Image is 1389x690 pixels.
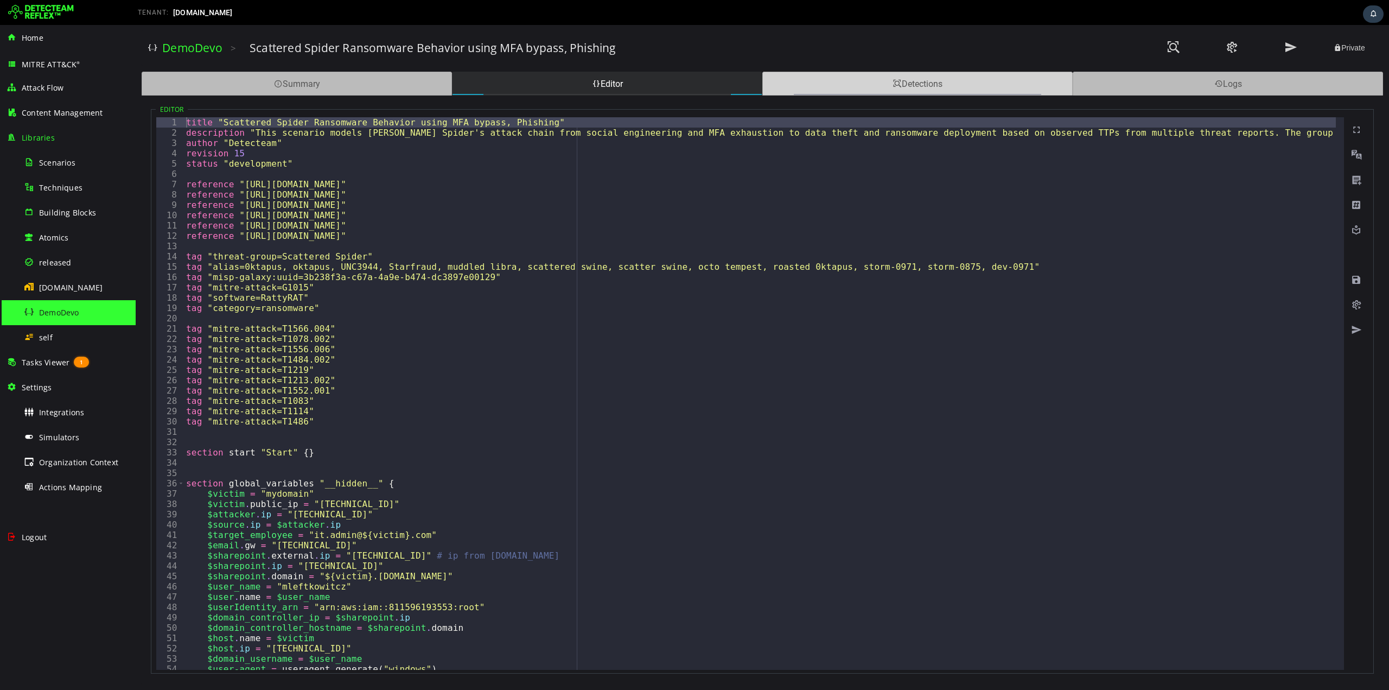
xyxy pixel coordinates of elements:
div: 28 [21,371,48,381]
div: Logs [937,47,1247,71]
div: 34 [21,433,48,443]
div: 5 [21,134,48,144]
div: 53 [21,629,48,639]
div: 30 [21,391,48,402]
div: 8 [21,164,48,175]
a: DemoDevo [27,15,87,30]
div: 1 [21,92,48,103]
div: 2 [21,103,48,113]
div: 52 [21,618,48,629]
div: 40 [21,495,48,505]
span: Private [1198,18,1229,27]
div: 33 [21,422,48,433]
span: Atomics [39,232,68,243]
div: 12 [21,206,48,216]
div: 15 [21,237,48,247]
div: 9 [21,175,48,185]
button: Private [1187,16,1241,30]
div: 24 [21,330,48,340]
div: 54 [21,639,48,649]
div: 6 [21,144,48,154]
span: MITRE ATT&CK [22,59,80,69]
div: 39 [21,484,48,495]
span: self [39,332,53,343]
div: 10 [21,185,48,195]
div: 13 [21,216,48,226]
span: [DOMAIN_NAME] [173,8,233,17]
legend: Editor [20,80,52,89]
div: Task Notifications [1363,5,1384,23]
span: released [39,257,72,268]
div: 41 [21,505,48,515]
div: 11 [21,195,48,206]
div: 18 [21,268,48,278]
span: [DOMAIN_NAME] [39,282,103,293]
span: Logout [22,532,47,542]
div: 48 [21,577,48,587]
div: 37 [21,464,48,474]
div: 14 [21,226,48,237]
div: 50 [21,598,48,608]
div: 7 [21,154,48,164]
div: 45 [21,546,48,556]
div: 29 [21,381,48,391]
div: 20 [21,288,48,299]
span: Simulators [39,432,79,442]
div: 16 [21,247,48,257]
img: Detecteam logo [8,4,74,21]
span: Settings [22,382,52,393]
div: 19 [21,278,48,288]
span: 1 [74,357,89,368]
span: Content Management [22,107,103,118]
span: Attack Flow [22,83,63,93]
div: 31 [21,402,48,412]
sup: ® [77,60,80,65]
div: 38 [21,474,48,484]
div: 22 [21,309,48,319]
div: 49 [21,587,48,598]
div: 47 [21,567,48,577]
span: Techniques [39,182,82,193]
div: 27 [21,360,48,371]
div: 44 [21,536,48,546]
div: 46 [21,556,48,567]
span: Tasks Viewer [22,357,69,368]
div: 42 [21,515,48,526]
span: Home [22,33,43,43]
span: Actions Mapping [39,482,102,492]
span: Toggle code folding, rows 36 through 56 [42,453,48,464]
span: Building Blocks [39,207,96,218]
div: 43 [21,526,48,536]
div: 4 [21,123,48,134]
div: 35 [21,443,48,453]
h3: Scattered Spider Ransomware Behavior using MFA bypass, Phishing [114,15,480,30]
div: Summary [6,47,316,71]
div: 32 [21,412,48,422]
div: 3 [21,113,48,123]
span: TENANT: [138,9,169,16]
div: Detections [627,47,937,71]
div: Editor [316,47,627,71]
span: Integrations [39,407,84,417]
div: 17 [21,257,48,268]
span: Libraries [22,132,55,143]
div: 21 [21,299,48,309]
span: Scenarios [39,157,75,168]
div: 51 [21,608,48,618]
div: 23 [21,319,48,330]
span: DemoDevo [39,307,79,318]
span: Organization Context [39,457,118,467]
div: 26 [21,350,48,360]
div: 36 [21,453,48,464]
div: 25 [21,340,48,350]
span: > [95,17,100,29]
